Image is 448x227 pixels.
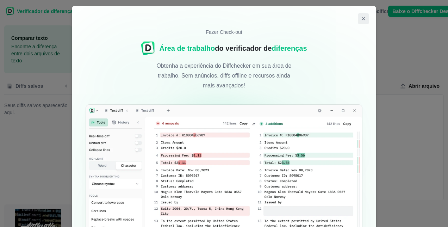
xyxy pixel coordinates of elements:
img: Logotipo do Diffchecker [141,41,155,55]
span: diferenças [272,44,307,52]
span: Área de trabalho [159,44,215,52]
p: Fazer Check-out [206,29,242,36]
p: Obtenha a experiência do Diffchecker em sua área de trabalho. Sem anúncios, diffs offline e recur... [154,61,294,91]
button: Fechar modal [358,13,369,24]
div: do verificador de [159,43,307,53]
